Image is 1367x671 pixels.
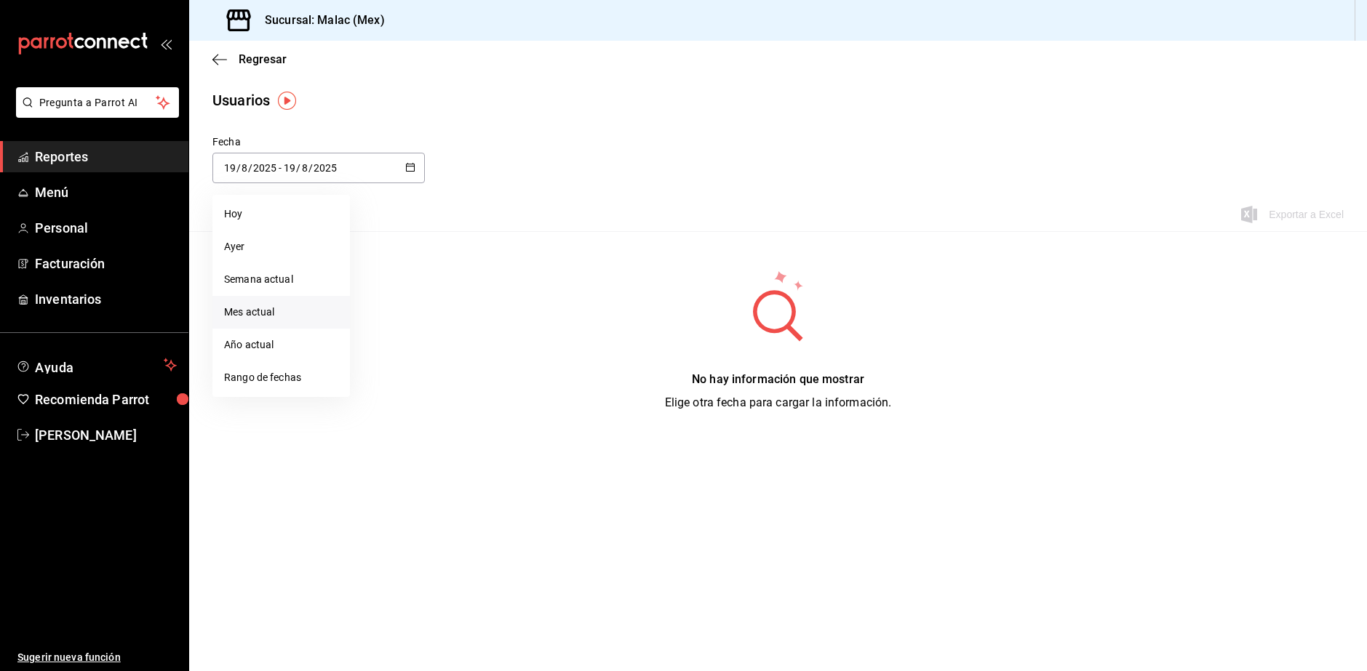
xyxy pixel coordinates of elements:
div: Fecha [212,134,425,150]
input: Month [301,162,308,174]
span: Sugerir nueva función [17,650,177,665]
span: Personal [35,218,177,238]
div: Usuarios [212,89,270,111]
span: Inventarios [35,289,177,309]
input: Year [313,162,338,174]
h3: Sucursal: Malac (Mex) [253,12,385,29]
li: Año actual [212,329,350,361]
img: Tooltip marker [278,92,296,110]
span: Regresar [239,52,287,66]
button: Regresar [212,52,287,66]
input: Year [252,162,277,174]
span: Reportes [35,147,177,166]
span: Facturación [35,254,177,273]
span: Ayuda [35,356,158,374]
li: Ayer [212,230,350,263]
li: Mes actual [212,296,350,329]
input: Day [283,162,296,174]
li: Hoy [212,198,350,230]
a: Pregunta a Parrot AI [10,105,179,121]
li: Semana actual [212,263,350,296]
span: Recomienda Parrot [35,390,177,409]
input: Day [223,162,236,174]
button: Pregunta a Parrot AI [16,87,179,118]
span: Elige otra fecha para cargar la información. [665,395,892,409]
span: Pregunta a Parrot AI [39,95,156,111]
span: - [279,162,282,174]
input: Month [241,162,248,174]
span: / [236,162,241,174]
div: No hay información que mostrar [665,371,892,388]
span: [PERSON_NAME] [35,425,177,445]
span: / [308,162,313,174]
span: / [296,162,300,174]
span: Menú [35,182,177,202]
button: open_drawer_menu [160,38,172,49]
li: Rango de fechas [212,361,350,394]
span: / [248,162,252,174]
